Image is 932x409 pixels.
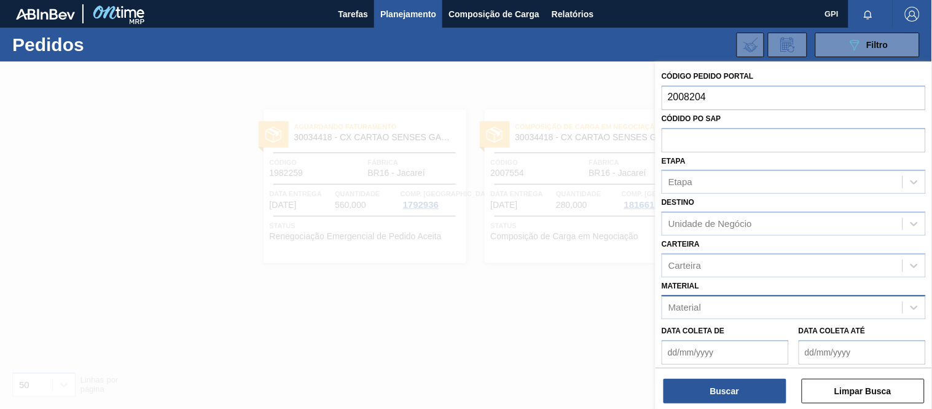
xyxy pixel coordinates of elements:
span: Planejamento [380,7,436,22]
label: Data coleta até [799,327,865,335]
div: Unidade de Negócio [668,219,752,229]
img: TNhmsLtSVTkK8tSr43FrP2fwEKptu5GPRR3wAAAABJRU5ErkJggg== [16,9,75,20]
label: Data coleta de [662,327,724,335]
div: Importar Negociações dos Pedidos [737,33,764,57]
span: Filtro [867,40,888,50]
div: Solicitação de Revisão de Pedidos [768,33,807,57]
div: Material [668,302,701,312]
input: dd/mm/yyyy [662,340,789,365]
div: Etapa [668,177,692,188]
span: Composição de Carga [448,7,539,22]
label: Código Pedido Portal [662,72,754,81]
input: dd/mm/yyyy [799,340,926,365]
span: Relatórios [552,7,593,22]
img: Logout [905,7,920,22]
div: Carteira [668,260,701,271]
button: Filtro [815,33,920,57]
label: Material [662,282,699,290]
label: Códido PO SAP [662,114,721,123]
label: Etapa [662,157,686,165]
h1: Pedidos [12,38,189,52]
label: Destino [662,198,694,207]
button: Notificações [848,6,888,23]
label: Carteira [662,240,700,248]
span: Tarefas [338,7,368,22]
